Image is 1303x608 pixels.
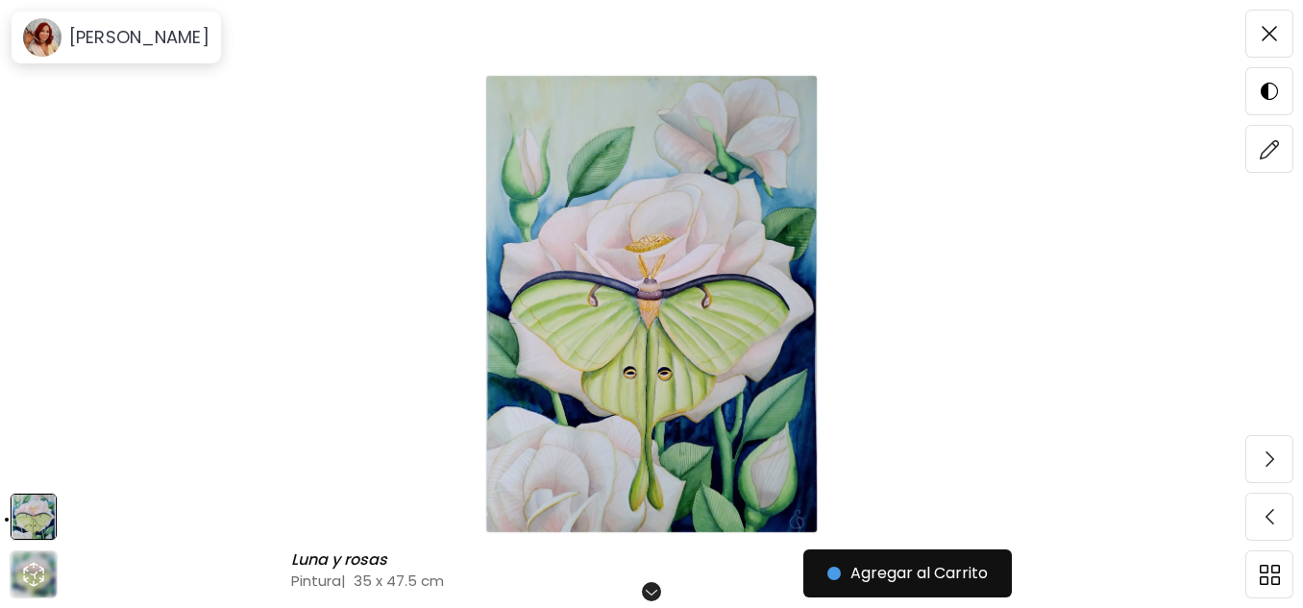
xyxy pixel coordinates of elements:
h4: Pintura | 35 x 47.5 cm [291,571,850,591]
h6: [PERSON_NAME] [69,26,209,49]
button: Agregar al Carrito [803,549,1012,597]
span: Agregar al Carrito [827,562,988,585]
div: animation [18,559,49,590]
h6: Luna y rosas [291,550,392,570]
